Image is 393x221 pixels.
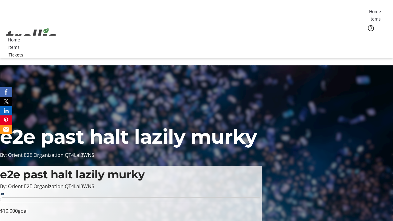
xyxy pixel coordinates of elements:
[8,37,20,43] span: Home
[4,21,58,52] img: Orient E2E Organization QT4LaI3WNS's Logo
[4,44,24,50] a: Items
[4,52,28,58] a: Tickets
[9,52,23,58] span: Tickets
[365,22,377,34] button: Help
[370,36,384,42] span: Tickets
[365,36,389,42] a: Tickets
[369,8,381,15] span: Home
[369,16,381,22] span: Items
[8,44,20,50] span: Items
[4,37,24,43] a: Home
[365,16,385,22] a: Items
[365,8,385,15] a: Home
